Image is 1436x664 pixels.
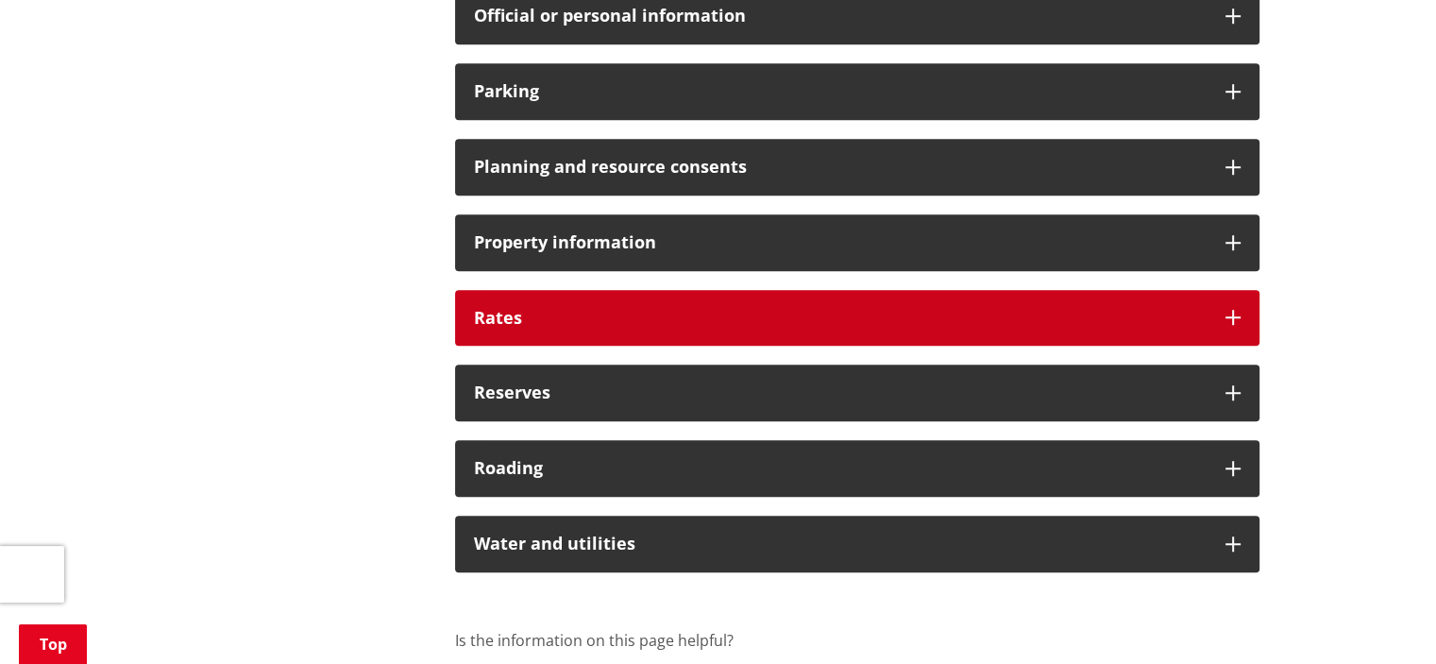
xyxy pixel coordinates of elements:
h3: Official or personal information [474,7,1207,26]
h3: Reserves [474,383,1207,402]
h3: Property information [474,233,1207,252]
h3: Parking [474,82,1207,101]
h3: Roading [474,459,1207,478]
h3: Planning and resource consents [474,158,1207,177]
h3: Water and utilities [474,535,1207,553]
iframe: Messenger Launcher [1349,585,1417,653]
p: Is the information on this page helpful? [455,629,1259,652]
h3: Rates [474,309,1207,328]
a: Top [19,624,87,664]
